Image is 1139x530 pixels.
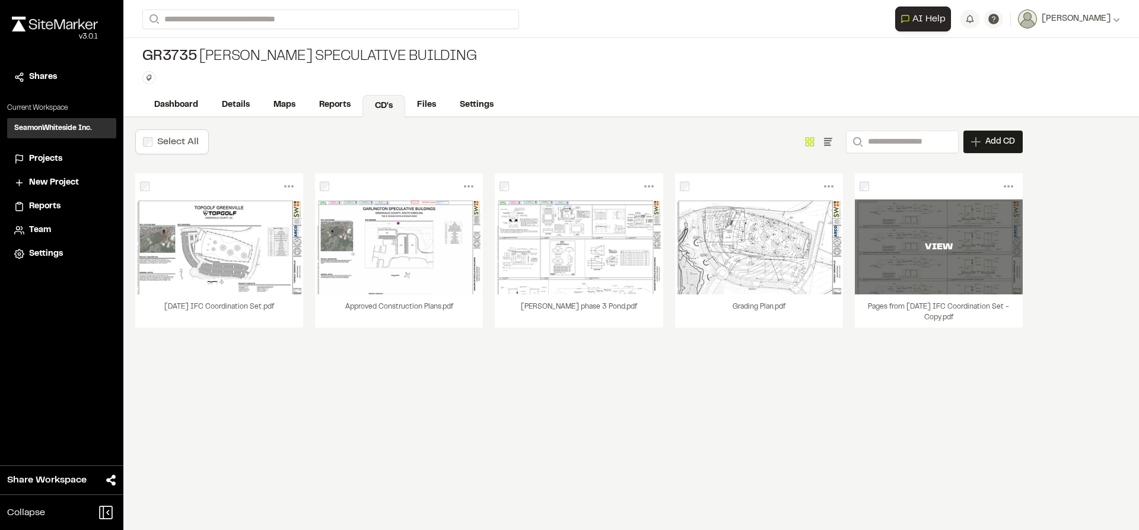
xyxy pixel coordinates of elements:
[895,7,951,31] button: Open AI Assistant
[14,176,109,189] a: New Project
[14,153,109,166] a: Projects
[14,247,109,261] a: Settings
[448,94,505,116] a: Settings
[315,294,483,328] div: Approved Construction Plans.pdf
[7,506,45,520] span: Collapse
[142,47,197,66] span: GR3735
[14,123,92,134] h3: SeamonWhiteside Inc.
[855,294,1023,328] div: Pages from [DATE] IFC Coordination Set - Copy.pdf
[29,224,51,237] span: Team
[14,71,109,84] a: Shares
[307,94,362,116] a: Reports
[7,473,87,487] span: Share Workspace
[14,224,109,237] a: Team
[262,94,307,116] a: Maps
[29,153,62,166] span: Projects
[895,7,956,31] div: Open AI Assistant
[135,294,303,328] div: [DATE] IFC Coordination Set.pdf
[1018,9,1120,28] button: [PERSON_NAME]
[846,131,867,153] button: Search
[142,94,210,116] a: Dashboard
[1042,12,1111,26] span: [PERSON_NAME]
[142,9,164,29] button: Search
[495,294,663,328] div: [PERSON_NAME] phase 3 Pond.pdf
[12,31,98,42] div: Oh geez...please don't...
[855,240,1023,254] div: VIEW
[912,12,946,26] span: AI Help
[1018,9,1037,28] img: User
[29,176,79,189] span: New Project
[29,71,57,84] span: Shares
[142,47,476,66] div: [PERSON_NAME] Speculative Building
[29,247,63,261] span: Settings
[7,103,116,113] p: Current Workspace
[405,94,448,116] a: Files
[675,294,843,328] div: Grading Plan.pdf
[12,17,98,31] img: rebrand.png
[210,94,262,116] a: Details
[29,200,61,213] span: Reports
[157,138,199,146] label: Select All
[362,95,405,118] a: CD's
[142,71,155,84] button: Edit Tags
[985,136,1015,148] span: Add CD
[14,200,109,213] a: Reports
